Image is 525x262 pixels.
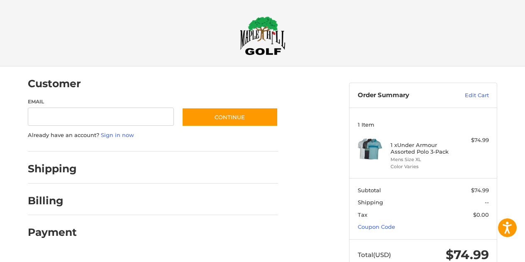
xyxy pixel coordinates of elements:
[358,187,381,193] span: Subtotal
[182,108,278,127] button: Continue
[358,251,391,259] span: Total (USD)
[358,223,395,230] a: Coupon Code
[28,98,174,105] label: Email
[358,199,383,206] span: Shipping
[28,194,76,207] h2: Billing
[240,16,286,55] img: Maple Hill Golf
[456,136,489,144] div: $74.99
[391,163,454,170] li: Color Varies
[358,121,489,128] h3: 1 Item
[447,91,489,100] a: Edit Cart
[471,187,489,193] span: $74.99
[28,162,77,175] h2: Shipping
[28,131,278,140] p: Already have an account?
[485,199,489,206] span: --
[473,211,489,218] span: $0.00
[8,226,99,254] iframe: Gorgias live chat messenger
[391,156,454,163] li: Mens Size XL
[28,226,77,239] h2: Payment
[358,91,447,100] h3: Order Summary
[358,211,367,218] span: Tax
[457,240,525,262] iframe: Google Customer Reviews
[101,132,134,138] a: Sign in now
[28,77,81,90] h2: Customer
[391,142,454,155] h4: 1 x Under Armour Assorted Polo 3-Pack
